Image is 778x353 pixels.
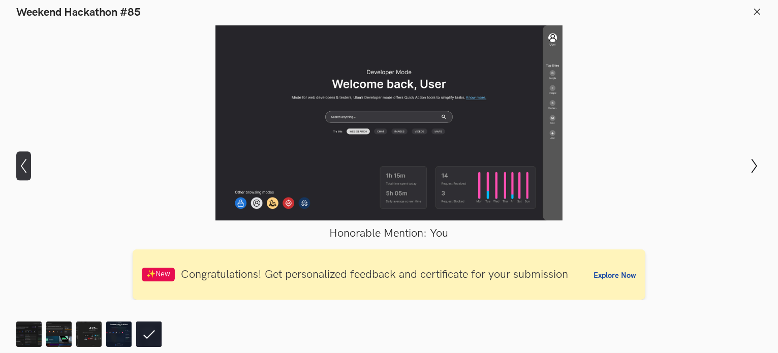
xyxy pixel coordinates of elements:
span: ✨New [142,268,175,281]
img: Chetan_UX.png [106,322,132,347]
img: Ulaa.png [76,322,102,347]
img: Weekend_Hackathon_85_Submission.png [46,322,72,347]
span: Explore Now [594,271,636,280]
h1: Weekend Hackathon #85 [16,6,141,19]
a: ✨New Congratulations! Get personalized feedback and certificate for your submissionExplore Now [133,249,645,300]
span: Honorable Mention: You [330,227,449,240]
span: Congratulations! Get personalized feedback and certificate for your submission [181,268,568,281]
img: Shaivy_Bhatia_Ulaas_revamp.png [16,322,42,347]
